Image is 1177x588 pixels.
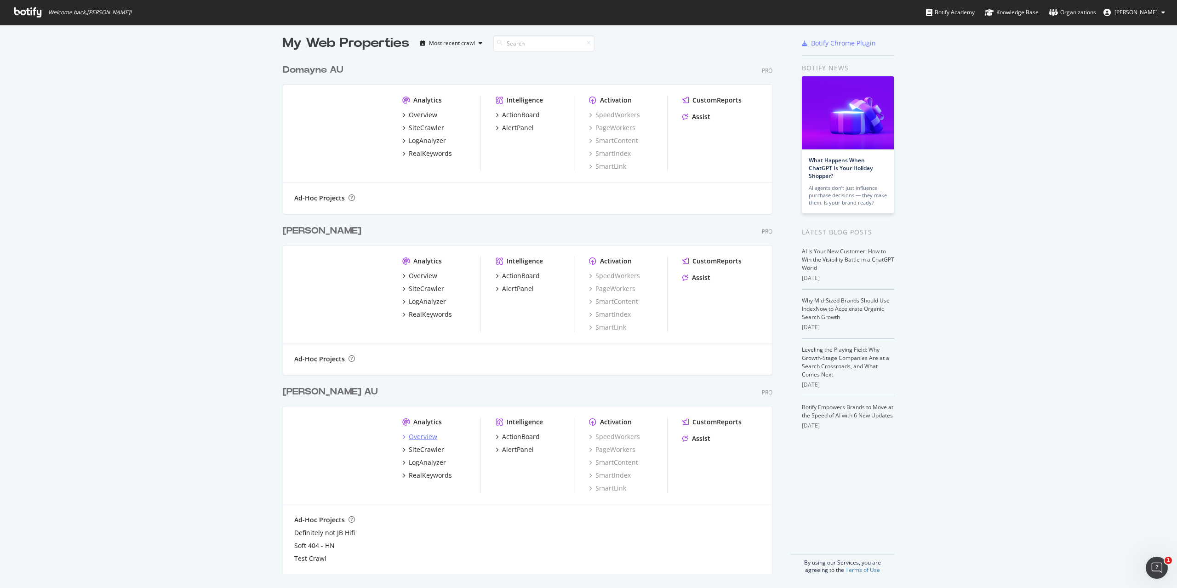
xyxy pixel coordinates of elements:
div: SiteCrawler [409,284,444,293]
div: Pro [762,67,772,74]
div: AlertPanel [502,445,534,454]
img: www.domayne.com.au [294,96,388,170]
div: AlertPanel [502,284,534,293]
div: [DATE] [802,422,894,430]
a: SpeedWorkers [589,432,640,441]
a: SpeedWorkers [589,110,640,120]
div: Assist [692,434,710,443]
div: ActionBoard [502,110,540,120]
div: grid [283,52,780,574]
a: LogAnalyzer [402,297,446,306]
div: My Web Properties [283,34,409,52]
div: Ad-Hoc Projects [294,354,345,364]
div: Assist [692,112,710,121]
a: CustomReports [682,417,742,427]
div: ActionBoard [502,271,540,280]
a: LogAnalyzer [402,458,446,467]
div: SmartContent [589,297,638,306]
a: Overview [402,110,437,120]
a: AlertPanel [496,284,534,293]
div: Knowledge Base [985,8,1039,17]
div: [DATE] [802,323,894,331]
a: CustomReports [682,257,742,266]
a: Why Mid-Sized Brands Should Use IndexNow to Accelerate Organic Search Growth [802,297,890,321]
div: Test Crawl [294,554,326,563]
span: Welcome back, [PERSON_NAME] ! [48,9,131,16]
a: SmartContent [589,458,638,467]
div: Organizations [1049,8,1096,17]
a: PageWorkers [589,123,635,132]
a: Assist [682,434,710,443]
div: LogAnalyzer [409,458,446,467]
div: SmartLink [589,323,626,332]
a: ActionBoard [496,271,540,280]
a: RealKeywords [402,471,452,480]
div: Pro [762,228,772,235]
div: Pro [762,388,772,396]
div: LogAnalyzer [409,136,446,145]
div: Activation [600,96,632,105]
a: PageWorkers [589,445,635,454]
img: harveynorman.com.au [294,417,388,492]
div: Definitely not JB Hifi [294,528,355,537]
a: CustomReports [682,96,742,105]
div: Most recent crawl [429,40,475,46]
a: SmartIndex [589,310,631,319]
span: Gareth Kleinman [1114,8,1158,16]
div: CustomReports [692,257,742,266]
div: CustomReports [692,96,742,105]
a: SiteCrawler [402,284,444,293]
a: [PERSON_NAME] [283,224,365,238]
div: Analytics [413,417,442,427]
iframe: Intercom live chat [1146,557,1168,579]
a: What Happens When ChatGPT Is Your Holiday Shopper? [809,156,873,180]
div: Intelligence [507,257,543,266]
div: Activation [600,257,632,266]
a: LogAnalyzer [402,136,446,145]
div: Activation [600,417,632,427]
a: SmartIndex [589,471,631,480]
div: SmartLink [589,484,626,493]
a: SmartLink [589,162,626,171]
div: ActionBoard [502,432,540,441]
div: AlertPanel [502,123,534,132]
a: Botify Chrome Plugin [802,39,876,48]
div: Overview [409,432,437,441]
div: Assist [692,273,710,282]
a: Terms of Use [846,566,880,574]
a: ActionBoard [496,110,540,120]
a: RealKeywords [402,149,452,158]
img: www.joycemayne.com.au [294,257,388,331]
a: SiteCrawler [402,445,444,454]
div: Overview [409,271,437,280]
a: Soft 404 - HN [294,541,335,550]
a: PageWorkers [589,284,635,293]
a: AlertPanel [496,445,534,454]
a: RealKeywords [402,310,452,319]
button: Most recent crawl [417,36,486,51]
div: Analytics [413,96,442,105]
div: RealKeywords [409,310,452,319]
div: [PERSON_NAME] AU [283,385,378,399]
a: Assist [682,273,710,282]
div: SpeedWorkers [589,271,640,280]
a: Assist [682,112,710,121]
a: SmartContent [589,136,638,145]
div: LogAnalyzer [409,297,446,306]
div: AI agents don’t just influence purchase decisions — they make them. Is your brand ready? [809,184,887,206]
div: Botify Academy [926,8,975,17]
div: SiteCrawler [409,123,444,132]
div: Analytics [413,257,442,266]
button: [PERSON_NAME] [1096,5,1172,20]
a: ActionBoard [496,432,540,441]
div: Intelligence [507,96,543,105]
